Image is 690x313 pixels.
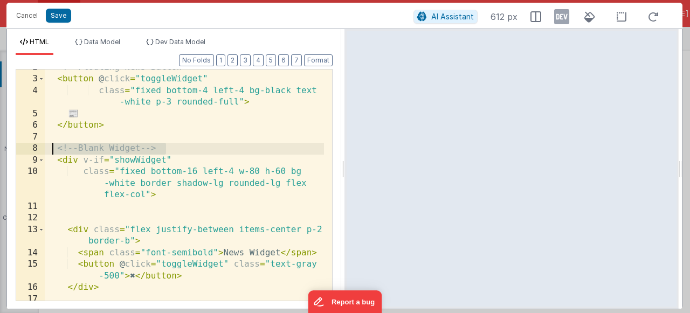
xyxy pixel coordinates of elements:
[278,54,289,66] button: 6
[30,38,49,46] span: HTML
[16,294,45,305] div: 17
[266,54,276,66] button: 5
[155,38,205,46] span: Dev Data Model
[16,166,45,201] div: 10
[84,38,120,46] span: Data Model
[16,259,45,282] div: 15
[308,290,382,313] iframe: Marker.io feedback button
[16,155,45,166] div: 9
[16,108,45,120] div: 5
[304,54,333,66] button: Format
[16,212,45,224] div: 12
[291,54,302,66] button: 7
[16,120,45,131] div: 6
[227,54,238,66] button: 2
[16,143,45,155] div: 8
[16,247,45,259] div: 14
[240,54,251,66] button: 3
[16,131,45,143] div: 7
[216,54,225,66] button: 1
[491,10,517,23] span: 612 px
[179,54,214,66] button: No Folds
[16,282,45,294] div: 16
[16,224,45,247] div: 13
[11,8,43,23] button: Cancel
[46,9,71,23] button: Save
[253,54,264,66] button: 4
[413,10,478,24] button: AI Assistant
[16,201,45,213] div: 11
[16,85,45,108] div: 4
[16,73,45,85] div: 3
[431,12,474,21] span: AI Assistant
